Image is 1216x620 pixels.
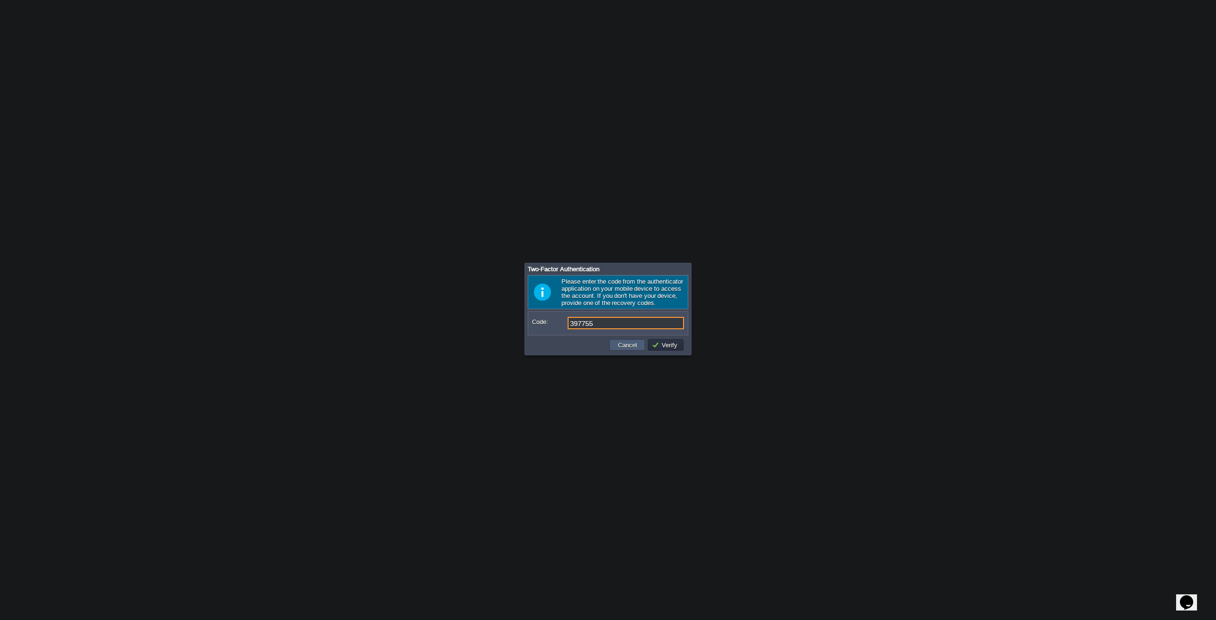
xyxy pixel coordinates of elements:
[532,317,567,327] label: Code:
[615,341,640,349] button: Cancel
[528,266,599,273] span: Two-Factor Authentication
[528,275,688,309] div: Please enter the code from the authenticator application on your mobile device to access the acco...
[652,341,680,349] button: Verify
[1176,582,1206,610] iframe: chat widget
